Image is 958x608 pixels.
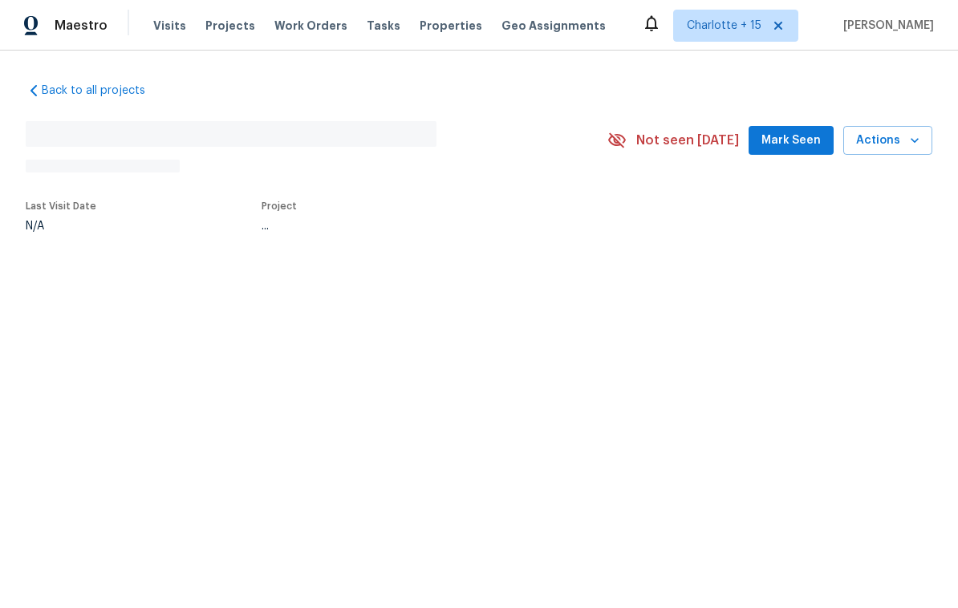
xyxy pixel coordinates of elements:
[420,18,482,34] span: Properties
[837,18,934,34] span: [PERSON_NAME]
[274,18,347,34] span: Work Orders
[367,20,400,31] span: Tasks
[501,18,606,34] span: Geo Assignments
[205,18,255,34] span: Projects
[26,83,180,99] a: Back to all projects
[636,132,739,148] span: Not seen [DATE]
[262,201,297,211] span: Project
[153,18,186,34] span: Visits
[26,201,96,211] span: Last Visit Date
[687,18,761,34] span: Charlotte + 15
[749,126,834,156] button: Mark Seen
[856,131,919,151] span: Actions
[55,18,108,34] span: Maestro
[761,131,821,151] span: Mark Seen
[262,221,570,232] div: ...
[843,126,932,156] button: Actions
[26,221,96,232] div: N/A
